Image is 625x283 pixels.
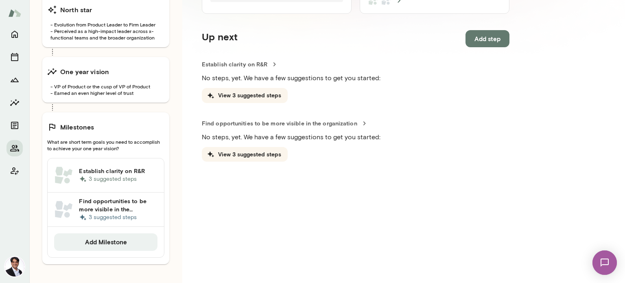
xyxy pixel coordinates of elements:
p: No steps, yet. We have a few suggestions to get you started: [202,73,509,83]
button: Client app [7,163,23,179]
img: Raj Manghani [5,257,24,276]
img: Mento [8,5,21,21]
h6: Milestones [60,122,94,132]
a: Find opportunities to be more visible in the organization3 suggested steps [48,193,164,227]
h5: Up next [202,30,238,47]
button: Members [7,140,23,156]
div: Establish clarity on R&R3 suggested stepsFind opportunities to be more visible in the organizatio... [47,158,164,257]
button: Home [7,26,23,42]
button: Documents [7,117,23,134]
span: - Evolution from Product Leader to Firm Leader - Perceived as a high-impact leader across x-funct... [47,21,164,41]
p: 3 suggested steps [79,213,157,222]
h6: North star [60,5,92,15]
button: Growth Plan [7,72,23,88]
button: Sessions [7,49,23,65]
button: One year vision- VP of Product or the cusp of VP of Product - Earned an even higher level of trust [42,57,169,103]
button: View 3 suggested steps [202,147,288,162]
h6: One year vision [60,67,109,77]
p: No steps, yet. We have a few suggestions to get you started: [202,132,509,142]
button: Add step [465,30,509,47]
a: Establish clarity on R&R3 suggested steps [48,158,164,193]
h6: Establish clarity on R&R [79,167,157,175]
span: - VP of Product or the cusp of VP of Product - Earned an even higher level of trust [47,83,164,96]
a: Establish clarity on R&R [202,60,509,68]
span: What are short term goals you need to accomplish to achieve your one year vision? [47,138,164,151]
h6: Find opportunities to be more visible in the organization [79,197,157,213]
a: Find opportunities to be more visible in the organization [202,119,509,127]
p: 3 suggested steps [79,175,157,183]
button: Insights [7,94,23,111]
button: View 3 suggested steps [202,88,288,103]
button: Add Milestone [54,233,157,250]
